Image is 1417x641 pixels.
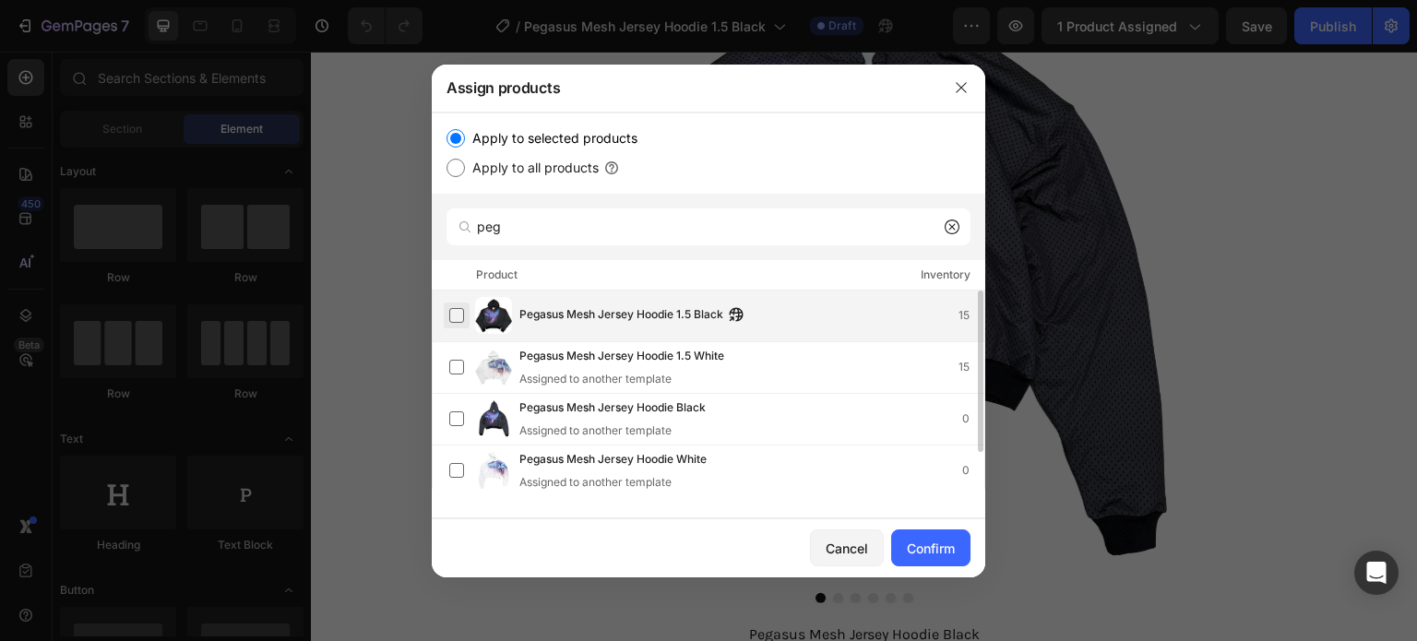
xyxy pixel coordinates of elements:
[540,541,550,552] button: Dot
[1354,551,1399,595] div: Open Intercom Messenger
[962,410,984,428] div: 0
[891,529,970,566] button: Confirm
[519,474,736,491] div: Assigned to another template
[505,541,515,552] button: Dot
[519,450,707,470] span: Pegasus Mesh Jersey Hoodie White
[476,266,518,284] div: Product
[475,452,512,489] img: product-img
[432,113,985,518] div: />
[522,541,532,552] button: Dot
[575,541,585,552] button: Dot
[475,400,512,437] img: product-img
[465,157,599,179] label: Apply to all products
[810,529,884,566] button: Cancel
[959,358,984,376] div: 15
[519,422,735,439] div: Assigned to another template
[15,572,1092,595] h1: Pegasus Mesh Jersey Hoodie Black
[465,127,637,149] label: Apply to selected products
[959,306,984,325] div: 15
[519,398,706,419] span: Pegasus Mesh Jersey Hoodie Black
[592,541,602,552] button: Dot
[519,305,723,326] span: Pegasus Mesh Jersey Hoodie 1.5 Black
[826,539,868,558] div: Cancel
[921,266,970,284] div: Inventory
[447,208,970,245] input: Search products
[475,349,512,386] img: product-img
[907,539,955,558] div: Confirm
[519,347,724,367] span: Pegasus Mesh Jersey Hoodie 1.5 White
[557,541,567,552] button: Dot
[432,64,937,112] div: Assign products
[519,371,754,387] div: Assigned to another template
[962,461,984,480] div: 0
[475,297,512,334] img: product-img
